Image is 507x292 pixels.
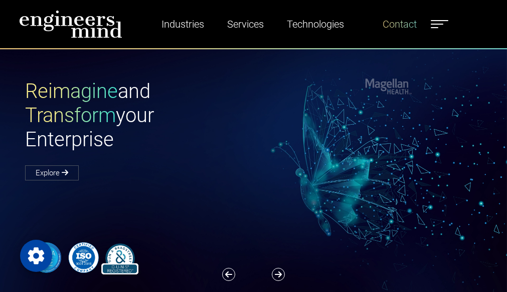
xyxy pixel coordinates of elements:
h1: and your Enterprise [25,79,254,152]
a: Industries [157,13,208,36]
a: Explore [25,165,79,180]
a: Services [223,13,268,36]
img: banner-logo [25,241,141,274]
img: logo [19,10,122,38]
span: Reimagine [25,79,118,103]
a: Contact [379,13,421,36]
span: Transform [25,104,116,127]
a: Technologies [283,13,348,36]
